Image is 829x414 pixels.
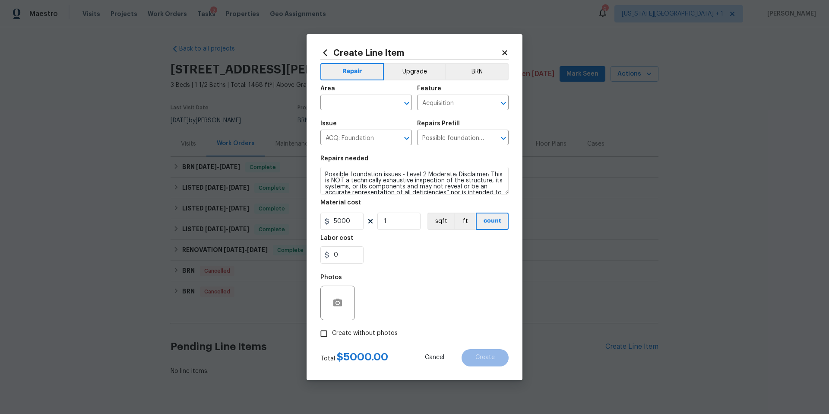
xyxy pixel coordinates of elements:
[417,121,460,127] h5: Repairs Prefill
[454,213,476,230] button: ft
[427,213,454,230] button: sqft
[445,63,509,80] button: BRN
[476,213,509,230] button: count
[497,132,509,144] button: Open
[320,121,337,127] h5: Issue
[497,97,509,109] button: Open
[320,63,384,80] button: Repair
[320,167,509,194] textarea: Possible foundation issues - Level 2 Moderate: Disclaimer: This is NOT a technically exhaustive i...
[425,354,444,361] span: Cancel
[320,274,342,280] h5: Photos
[320,156,368,162] h5: Repairs needed
[417,86,441,92] h5: Feature
[320,235,353,241] h5: Labor cost
[320,48,501,57] h2: Create Line Item
[332,329,398,338] span: Create without photos
[401,132,413,144] button: Open
[337,352,388,362] span: $ 5000.00
[320,86,335,92] h5: Area
[320,353,388,363] div: Total
[384,63,446,80] button: Upgrade
[320,200,361,206] h5: Material cost
[475,354,495,361] span: Create
[462,349,509,366] button: Create
[411,349,458,366] button: Cancel
[401,97,413,109] button: Open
